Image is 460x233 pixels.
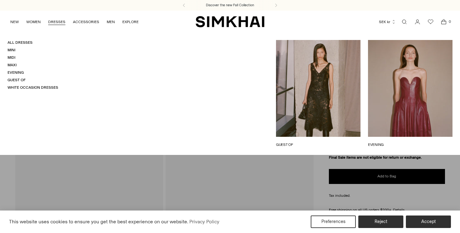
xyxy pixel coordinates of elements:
[196,16,264,28] a: SIMKHAI
[311,216,356,228] button: Preferences
[398,16,411,28] a: Open search modal
[206,3,254,8] a: Discover the new Fall Collection
[48,15,65,29] a: DRESSES
[447,19,452,24] span: 0
[411,16,424,28] a: Go to the account page
[10,15,19,29] a: NEW
[358,216,403,228] button: Reject
[188,217,220,226] a: Privacy Policy (opens in a new tab)
[107,15,115,29] a: MEN
[9,219,188,225] span: This website uses cookies to ensure you get the best experience on our website.
[379,15,396,29] button: SEK kr
[73,15,99,29] a: ACCESSORIES
[26,15,41,29] a: WOMEN
[424,16,437,28] a: Wishlist
[437,16,450,28] a: Open cart modal
[122,15,139,29] a: EXPLORE
[406,216,451,228] button: Accept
